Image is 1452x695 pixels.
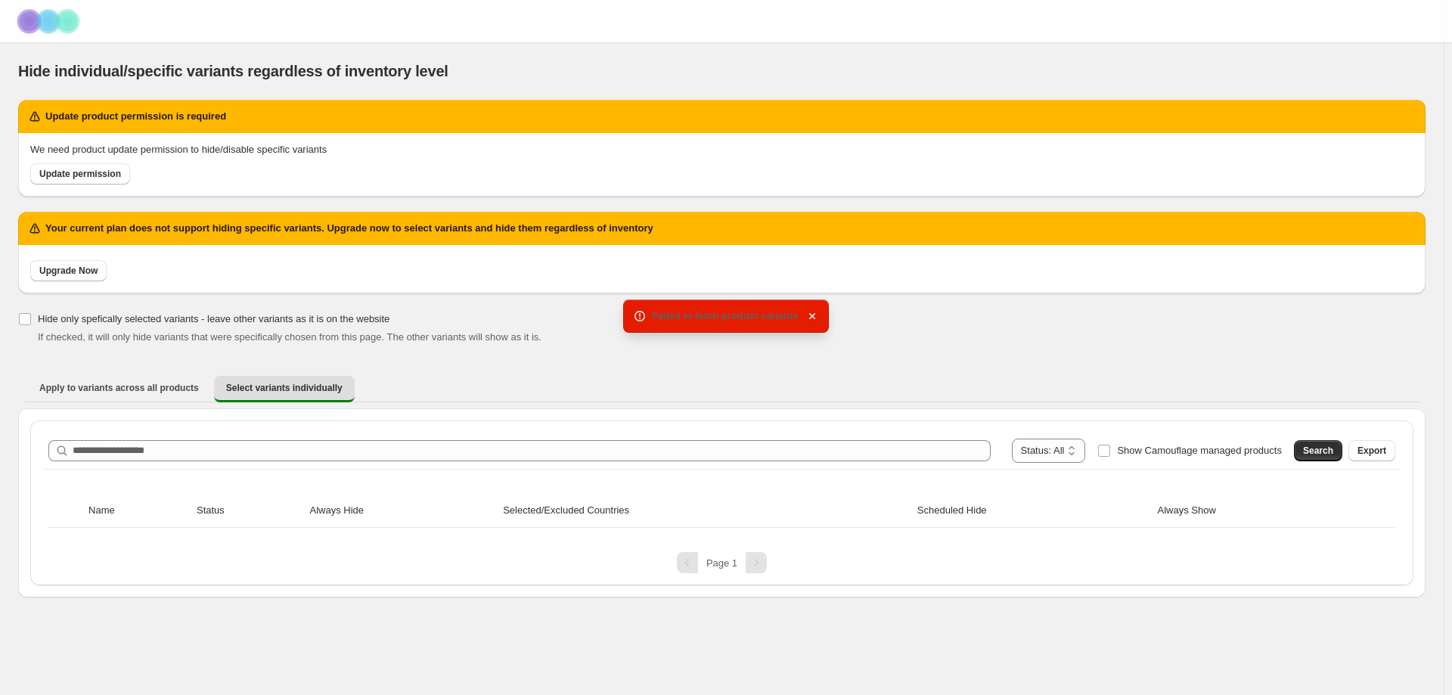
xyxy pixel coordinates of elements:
span: Select variants individually [226,382,343,394]
a: Update permission [30,163,130,185]
h2: Update product permission is required [45,109,226,124]
button: Search [1294,440,1342,461]
div: Select variants individually [18,408,1426,597]
span: Apply to variants across all products [39,382,199,394]
span: Search [1303,445,1333,457]
span: Update permission [39,168,121,180]
th: Always Show [1153,494,1360,528]
span: If checked, it will only hide variants that were specifically chosen from this page. The other va... [38,331,541,343]
th: Status [192,494,306,528]
nav: Pagination [42,552,1401,573]
button: Select variants individually [214,376,355,402]
button: Export [1348,440,1395,461]
button: Apply to variants across all products [27,376,211,400]
h2: Your current plan does not support hiding specific variants. Upgrade now to select variants and h... [45,221,653,236]
span: Page 1 [706,557,737,569]
th: Always Hide [306,494,499,528]
span: Hide individual/specific variants regardless of inventory level [18,63,448,79]
th: Name [84,494,192,528]
th: Scheduled Hide [913,494,1153,528]
span: Export [1357,445,1386,457]
span: Upgrade Now [39,265,98,277]
span: Hide only spefically selected variants - leave other variants as it is on the website [38,313,389,324]
span: Show Camouflage managed products [1117,445,1282,456]
span: Failed to fetch product variants [652,310,799,321]
a: Upgrade Now [30,260,107,281]
th: Selected/Excluded Countries [498,494,913,528]
span: We need product update permission to hide/disable specific variants [30,144,327,155]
